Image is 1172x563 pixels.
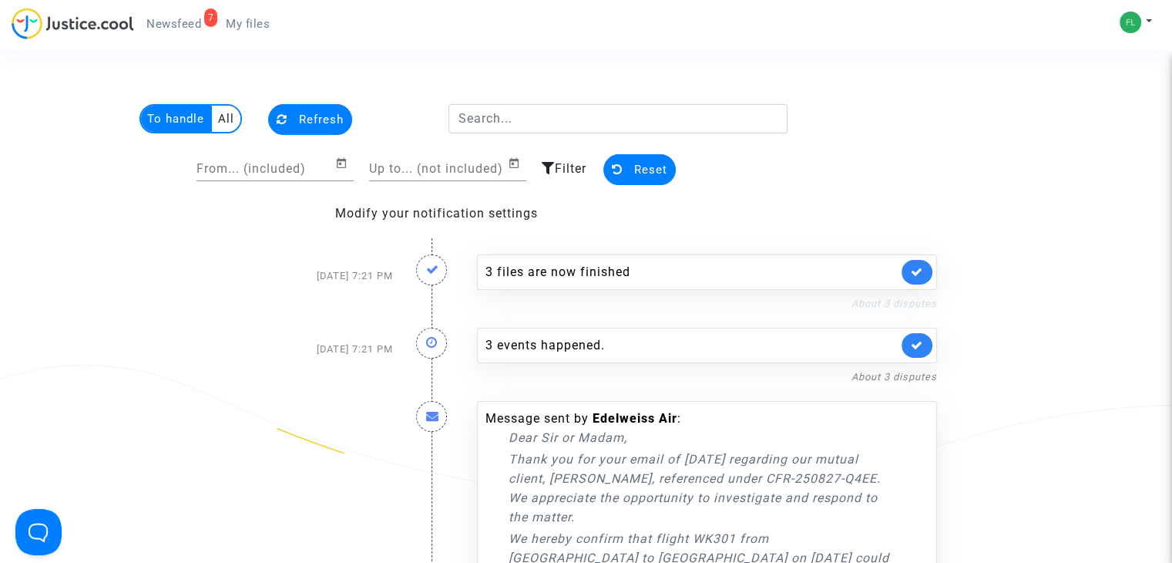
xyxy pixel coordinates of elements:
[134,12,213,35] a: 7Newsfeed
[448,104,788,133] input: Search...
[603,154,676,185] button: Reset
[851,298,937,309] a: About 3 disputes
[555,161,586,176] span: Filter
[212,106,240,132] multi-toggle-item: All
[485,336,898,355] div: 3 events happened.
[226,17,270,31] span: My files
[1120,12,1141,33] img: 27626d57a3ba4a5b969f53e3f2c8e71c
[335,206,538,221] a: Modify your notification settings
[851,371,937,383] a: About 3 disputes
[223,312,405,386] div: [DATE] 7:21 PM
[509,428,898,447] p: Dear Sir or Madam,
[141,106,212,132] multi-toggle-item: To handle
[213,12,282,35] a: My files
[15,509,62,555] iframe: Help Scout Beacon - Open
[634,163,667,177] span: Reset
[12,8,134,39] img: jc-logo.svg
[146,17,201,31] span: Newsfeed
[509,450,898,527] p: Thank you for your email of [DATE] regarding our mutual client, [PERSON_NAME], referenced under C...
[485,263,898,281] div: 3 files are now finished
[204,8,218,27] div: 7
[268,104,352,135] button: Refresh
[299,113,344,126] span: Refresh
[508,154,526,173] button: Open calendar
[223,239,405,312] div: [DATE] 7:21 PM
[335,154,354,173] button: Open calendar
[593,411,677,426] b: Edelweiss Air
